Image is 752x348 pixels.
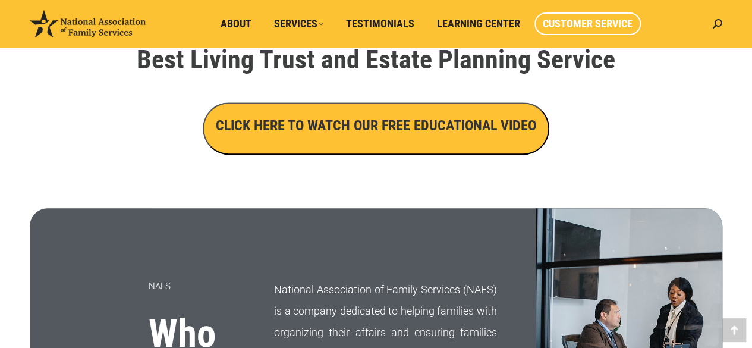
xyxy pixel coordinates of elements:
p: NAFS [149,275,244,297]
span: Testimonials [346,17,414,30]
span: Learning Center [437,17,520,30]
a: Testimonials [338,12,423,35]
a: CLICK HERE TO WATCH OUR FREE EDUCATIONAL VIDEO [203,120,549,133]
button: CLICK HERE TO WATCH OUR FREE EDUCATIONAL VIDEO [203,102,549,155]
h3: CLICK HERE TO WATCH OUR FREE EDUCATIONAL VIDEO [216,115,536,136]
a: Learning Center [429,12,528,35]
span: Services [274,17,323,30]
img: National Association of Family Services [30,10,146,37]
span: Customer Service [543,17,633,30]
a: Customer Service [534,12,641,35]
a: About [212,12,260,35]
h1: Best Living Trust and Estate Planning Service [43,46,709,73]
span: About [221,17,251,30]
